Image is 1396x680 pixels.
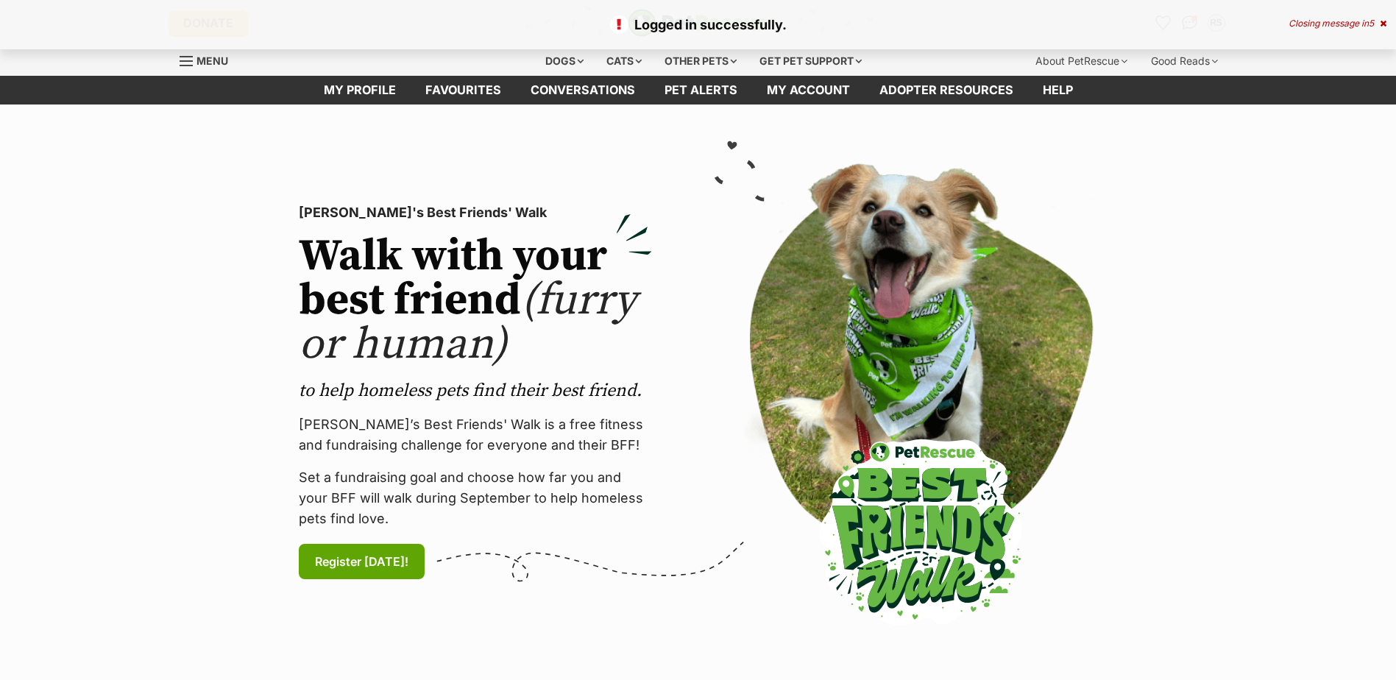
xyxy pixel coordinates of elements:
[650,76,752,105] a: Pet alerts
[299,202,652,223] p: [PERSON_NAME]'s Best Friends' Walk
[299,235,652,367] h2: Walk with your best friend
[596,46,652,76] div: Cats
[196,54,228,67] span: Menu
[1025,46,1138,76] div: About PetRescue
[752,76,865,105] a: My account
[180,46,238,73] a: Menu
[315,553,408,570] span: Register [DATE]!
[309,76,411,105] a: My profile
[865,76,1028,105] a: Adopter resources
[654,46,747,76] div: Other pets
[299,379,652,403] p: to help homeless pets find their best friend.
[299,273,637,372] span: (furry or human)
[749,46,872,76] div: Get pet support
[299,467,652,529] p: Set a fundraising goal and choose how far you and your BFF will walk during September to help hom...
[1141,46,1228,76] div: Good Reads
[299,414,652,456] p: [PERSON_NAME]’s Best Friends' Walk is a free fitness and fundraising challenge for everyone and t...
[516,76,650,105] a: conversations
[299,544,425,579] a: Register [DATE]!
[535,46,594,76] div: Dogs
[1028,76,1088,105] a: Help
[411,76,516,105] a: Favourites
